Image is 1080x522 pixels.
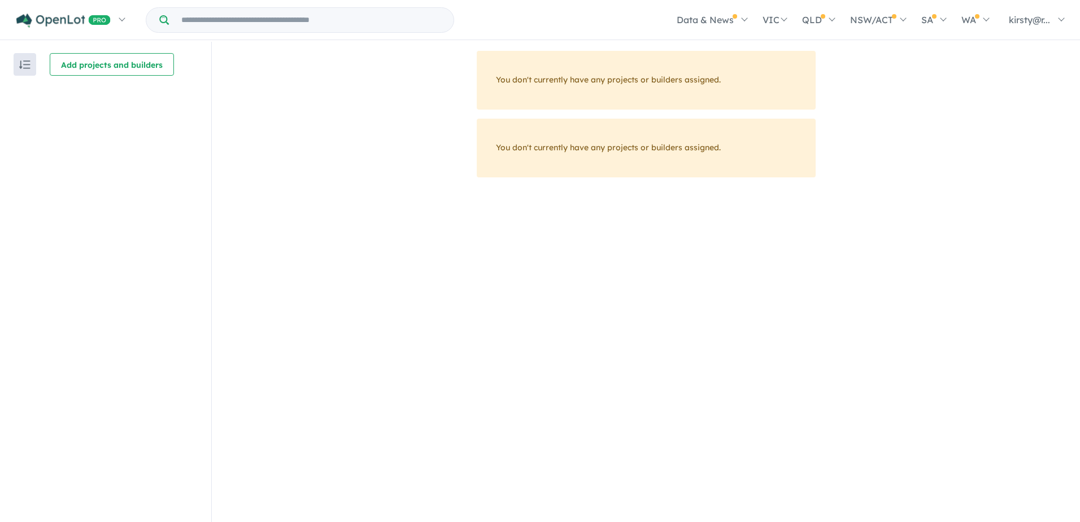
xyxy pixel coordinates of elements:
div: You don't currently have any projects or builders assigned. [477,119,816,177]
button: Add projects and builders [50,53,174,76]
input: Try estate name, suburb, builder or developer [171,8,451,32]
img: sort.svg [19,60,31,69]
span: kirsty@r... [1009,14,1050,25]
img: Openlot PRO Logo White [16,14,111,28]
div: You don't currently have any projects or builders assigned. [477,51,816,110]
